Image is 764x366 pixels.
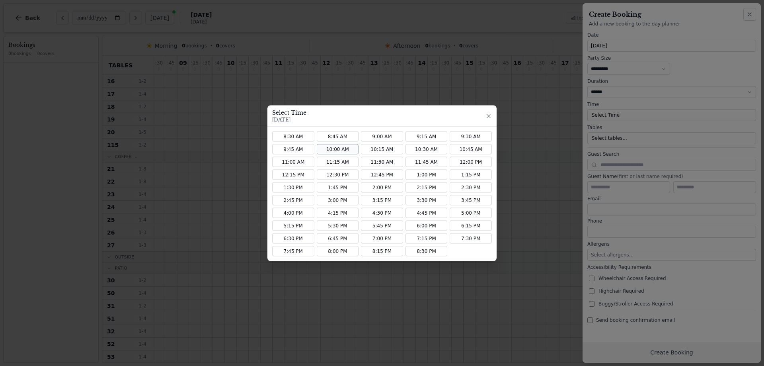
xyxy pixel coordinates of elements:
[450,207,492,218] button: 5:00 PM
[405,144,448,154] button: 10:30 AM
[317,182,359,192] button: 1:45 PM
[317,246,359,256] button: 8:00 PM
[317,195,359,205] button: 3:00 PM
[272,116,306,123] p: [DATE]
[272,220,314,231] button: 5:15 PM
[450,233,492,243] button: 7:30 PM
[361,169,403,180] button: 12:45 PM
[450,131,492,141] button: 9:30 AM
[361,207,403,218] button: 4:30 PM
[317,233,359,243] button: 6:45 PM
[361,195,403,205] button: 3:15 PM
[272,144,314,154] button: 9:45 AM
[317,207,359,218] button: 4:15 PM
[450,182,492,192] button: 2:30 PM
[272,108,306,116] h3: Select Time
[272,182,314,192] button: 1:30 PM
[317,169,359,180] button: 12:30 PM
[361,157,403,167] button: 11:30 AM
[272,195,314,205] button: 2:45 PM
[405,207,448,218] button: 4:45 PM
[361,182,403,192] button: 2:00 PM
[405,157,448,167] button: 11:45 AM
[272,169,314,180] button: 12:15 PM
[450,220,492,231] button: 6:15 PM
[405,220,448,231] button: 6:00 PM
[361,246,403,256] button: 8:15 PM
[317,144,359,154] button: 10:00 AM
[317,131,359,141] button: 8:45 AM
[405,131,448,141] button: 9:15 AM
[361,220,403,231] button: 5:45 PM
[450,195,492,205] button: 3:45 PM
[272,157,314,167] button: 11:00 AM
[272,246,314,256] button: 7:45 PM
[317,220,359,231] button: 5:30 PM
[405,233,448,243] button: 7:15 PM
[450,157,492,167] button: 12:00 PM
[361,131,403,141] button: 9:00 AM
[361,233,403,243] button: 7:00 PM
[272,207,314,218] button: 4:00 PM
[405,182,448,192] button: 2:15 PM
[405,195,448,205] button: 3:30 PM
[272,233,314,243] button: 6:30 PM
[405,246,448,256] button: 8:30 PM
[272,131,314,141] button: 8:30 AM
[450,169,492,180] button: 1:15 PM
[317,157,359,167] button: 11:15 AM
[361,144,403,154] button: 10:15 AM
[405,169,448,180] button: 1:00 PM
[450,144,492,154] button: 10:45 AM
